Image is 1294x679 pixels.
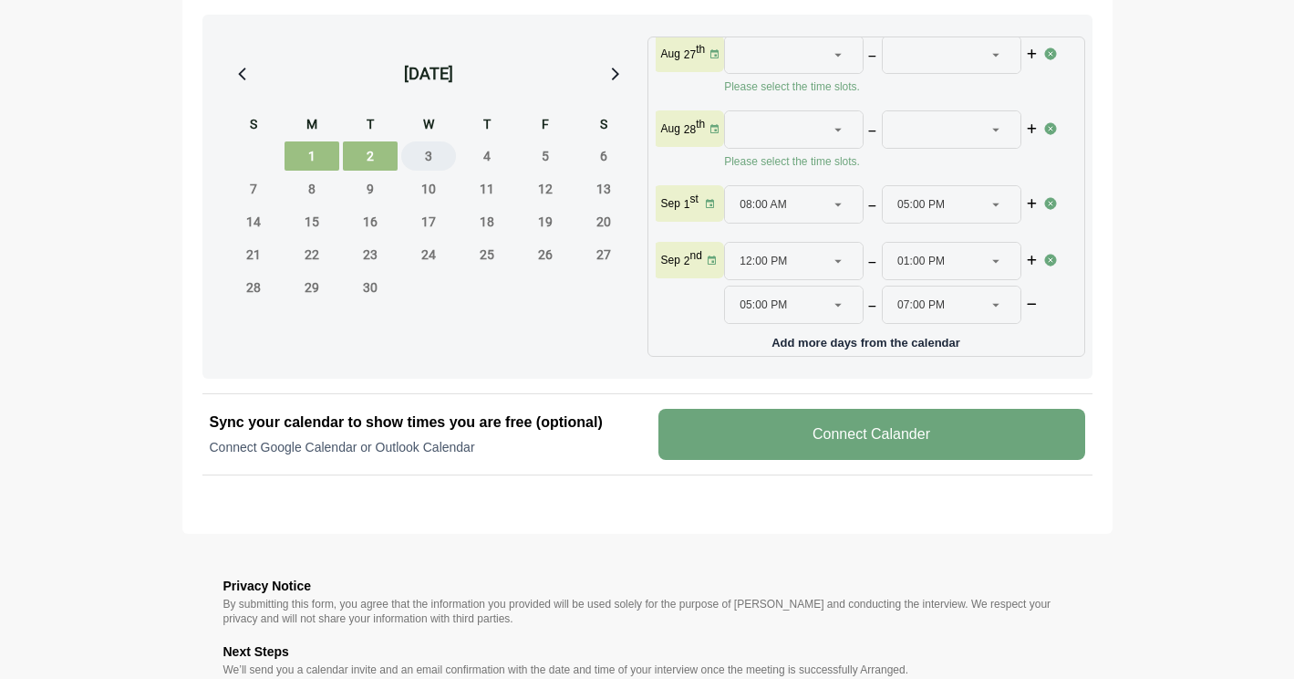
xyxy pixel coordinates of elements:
span: Tuesday, September 9, 2025 [343,174,398,204]
p: Sep [661,196,680,211]
span: Wednesday, September 24, 2025 [401,240,456,269]
span: Monday, September 8, 2025 [285,174,339,204]
span: Sunday, September 21, 2025 [226,240,281,269]
p: Please select the time slots. [724,79,1043,94]
span: Friday, September 26, 2025 [518,240,573,269]
strong: 27 [684,48,696,61]
span: Friday, September 12, 2025 [518,174,573,204]
span: Thursday, September 4, 2025 [460,141,514,171]
span: Monday, September 1, 2025 [285,141,339,171]
span: Wednesday, September 10, 2025 [401,174,456,204]
span: 01:00 PM [897,243,945,279]
p: We’ll send you a calendar invite and an email confirmation with the date and time of your intervi... [223,663,1071,677]
div: S [576,114,631,138]
span: Tuesday, September 23, 2025 [343,240,398,269]
v-button: Connect Calander [658,409,1085,460]
strong: 2 [684,255,690,267]
div: S [226,114,281,138]
p: By submitting this form, you agree that the information you provided will be used solely for the ... [223,597,1071,626]
sup: st [690,193,699,205]
p: Aug [661,121,680,136]
span: 05:00 PM [897,186,945,223]
p: Aug [661,47,680,61]
span: Wednesday, September 17, 2025 [401,207,456,236]
p: Please select the time slots. [724,154,1043,169]
strong: 28 [684,123,696,136]
span: Monday, September 22, 2025 [285,240,339,269]
div: F [518,114,573,138]
span: Tuesday, September 16, 2025 [343,207,398,236]
span: Thursday, September 11, 2025 [460,174,514,204]
sup: th [696,43,705,56]
span: Saturday, September 13, 2025 [576,174,631,204]
div: [DATE] [404,61,453,87]
p: Add more days from the calendar [656,329,1077,349]
span: Thursday, September 18, 2025 [460,207,514,236]
h2: Sync your calendar to show times you are free (optional) [210,412,637,434]
span: Wednesday, September 3, 2025 [401,141,456,171]
sup: th [696,118,705,131]
span: Saturday, September 20, 2025 [576,207,631,236]
span: Sunday, September 7, 2025 [226,174,281,204]
span: Sunday, September 14, 2025 [226,207,281,236]
span: 05:00 PM [740,287,787,323]
span: 08:00 AM [740,186,787,223]
strong: 1 [684,198,690,211]
div: M [285,114,339,138]
sup: nd [690,249,702,262]
span: Saturday, September 6, 2025 [576,141,631,171]
div: T [460,114,514,138]
h3: Next Steps [223,641,1071,663]
span: Tuesday, September 2, 2025 [343,141,398,171]
div: T [343,114,398,138]
span: Thursday, September 25, 2025 [460,240,514,269]
p: Connect Google Calendar or Outlook Calendar [210,438,637,456]
span: Saturday, September 27, 2025 [576,240,631,269]
span: Monday, September 15, 2025 [285,207,339,236]
span: Friday, September 19, 2025 [518,207,573,236]
span: Friday, September 5, 2025 [518,141,573,171]
p: Sep [661,253,680,267]
h3: Privacy Notice [223,575,1071,597]
div: W [401,114,456,138]
span: Tuesday, September 30, 2025 [343,273,398,302]
span: Monday, September 29, 2025 [285,273,339,302]
span: 07:00 PM [897,287,945,323]
span: 12:00 PM [740,243,787,279]
span: Sunday, September 28, 2025 [226,273,281,302]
